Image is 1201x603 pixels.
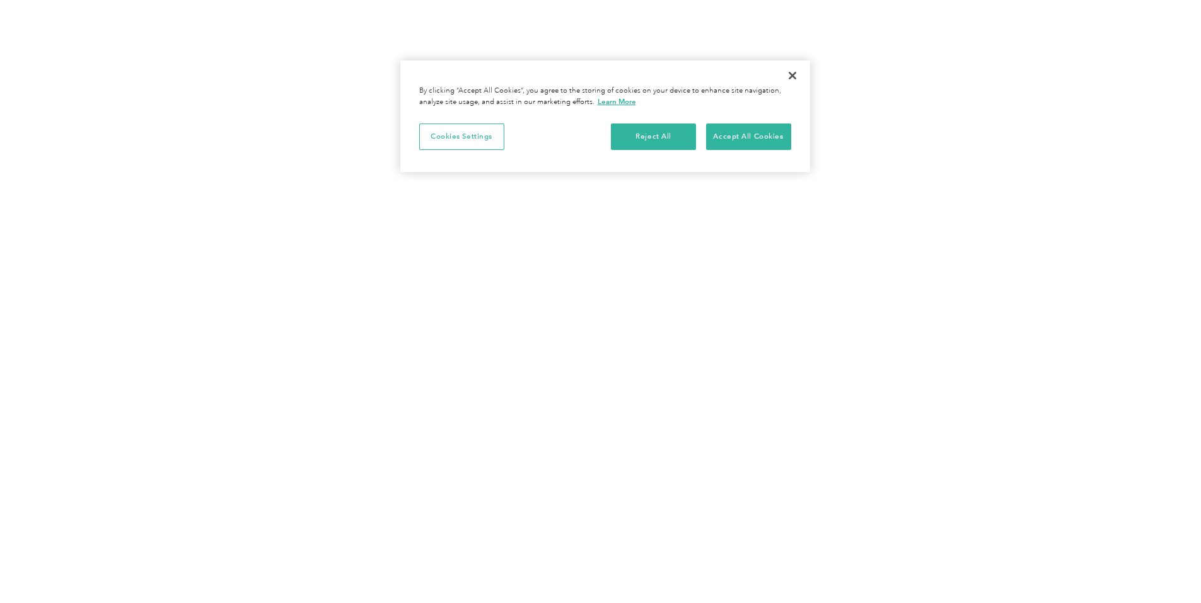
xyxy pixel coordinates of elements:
[400,60,810,172] div: Cookie banner
[419,123,504,150] button: Cookies Settings
[419,86,791,108] div: By clicking “Accept All Cookies”, you agree to the storing of cookies on your device to enhance s...
[779,62,806,89] button: Close
[598,97,636,106] a: More information about your privacy, opens in a new tab
[611,123,696,150] button: Reject All
[400,60,810,172] div: Privacy
[706,123,791,150] button: Accept All Cookies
